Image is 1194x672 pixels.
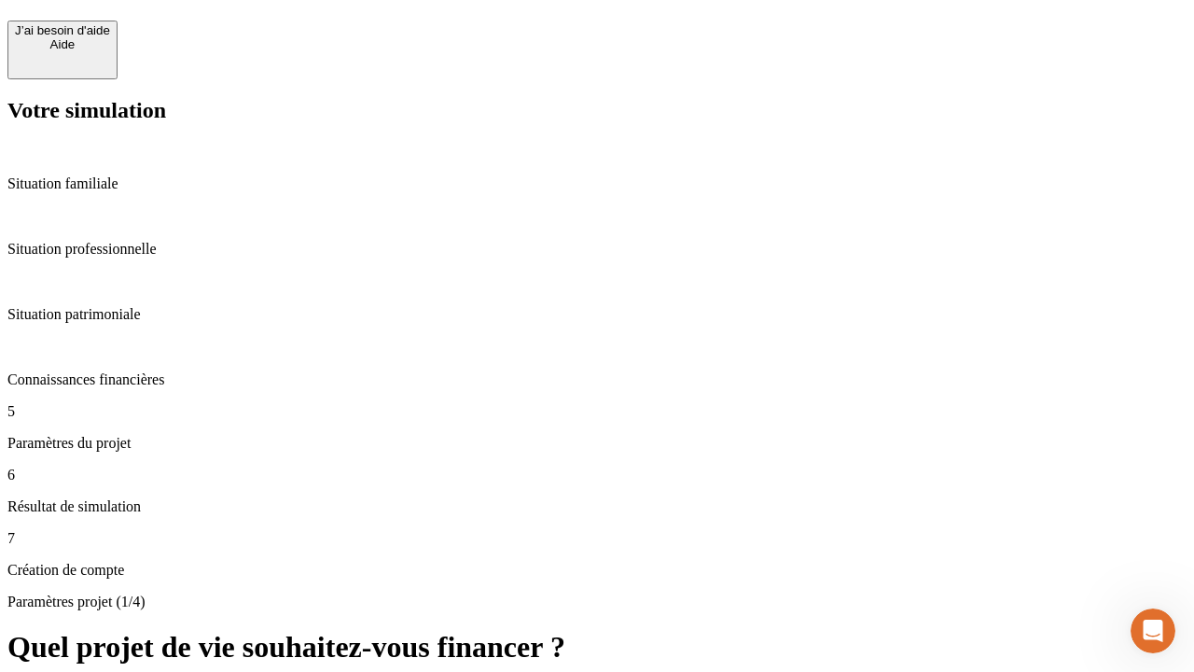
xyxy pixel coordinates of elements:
[7,306,1187,323] p: Situation patrimoniale
[7,467,1187,483] p: 6
[7,21,118,79] button: J’ai besoin d'aideAide
[7,371,1187,388] p: Connaissances financières
[15,37,110,51] div: Aide
[20,16,459,31] div: Vous avez besoin d’aide ?
[7,498,1187,515] p: Résultat de simulation
[7,7,514,59] div: Ouvrir le Messenger Intercom
[7,530,1187,547] p: 7
[1131,609,1175,653] iframe: Intercom live chat
[7,562,1187,579] p: Création de compte
[7,630,1187,665] h1: Quel projet de vie souhaitez-vous financer ?
[20,31,459,50] div: L’équipe répond généralement dans un délai de quelques minutes.
[7,98,1187,123] h2: Votre simulation
[15,23,110,37] div: J’ai besoin d'aide
[7,594,1187,610] p: Paramètres projet (1/4)
[7,435,1187,452] p: Paramètres du projet
[7,241,1187,258] p: Situation professionnelle
[7,175,1187,192] p: Situation familiale
[7,403,1187,420] p: 5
